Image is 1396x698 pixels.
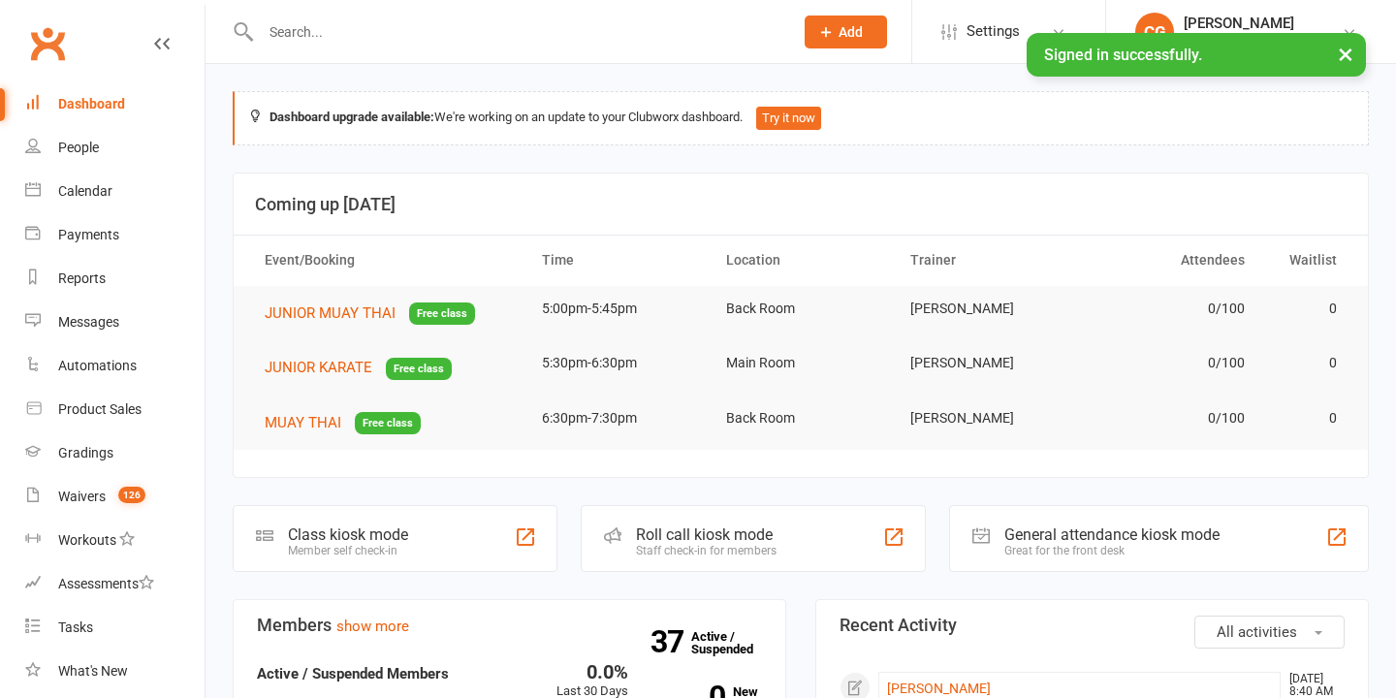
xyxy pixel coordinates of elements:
[23,19,72,68] a: Clubworx
[1262,396,1354,441] td: 0
[255,195,1347,214] h3: Coming up [DATE]
[25,475,205,519] a: Waivers 126
[265,301,475,326] button: JUNIOR MUAY THAIFree class
[58,401,142,417] div: Product Sales
[25,388,205,431] a: Product Sales
[1077,236,1261,285] th: Attendees
[1004,544,1220,557] div: Great for the front desk
[691,616,777,670] a: 37Active / Suspended
[1044,46,1202,64] span: Signed in successfully.
[25,562,205,606] a: Assessments
[839,24,863,40] span: Add
[58,183,112,199] div: Calendar
[409,302,475,325] span: Free class
[255,18,779,46] input: Search...
[265,304,396,322] span: JUNIOR MUAY THAI
[58,140,99,155] div: People
[524,286,709,332] td: 5:00pm-5:45pm
[25,606,205,650] a: Tasks
[58,314,119,330] div: Messages
[650,627,691,656] strong: 37
[265,414,341,431] span: MUAY THAI
[805,16,887,48] button: Add
[1077,286,1261,332] td: 0/100
[265,359,372,376] span: JUNIOR KARATE
[355,412,421,434] span: Free class
[840,616,1345,635] h3: Recent Activity
[893,286,1077,332] td: [PERSON_NAME]
[636,544,777,557] div: Staff check-in for members
[25,301,205,344] a: Messages
[257,616,762,635] h3: Members
[58,270,106,286] div: Reports
[386,358,452,380] span: Free class
[756,107,821,130] button: Try it now
[288,544,408,557] div: Member self check-in
[25,170,205,213] a: Calendar
[1184,32,1294,49] div: Boars Martial Arts
[58,532,116,548] div: Workouts
[288,525,408,544] div: Class kiosk mode
[58,358,137,373] div: Automations
[58,619,93,635] div: Tasks
[58,489,106,504] div: Waivers
[524,340,709,386] td: 5:30pm-6:30pm
[25,213,205,257] a: Payments
[58,576,154,591] div: Assessments
[636,525,777,544] div: Roll call kiosk mode
[967,10,1020,53] span: Settings
[233,91,1369,145] div: We're working on an update to your Clubworx dashboard.
[1217,623,1297,641] span: All activities
[25,650,205,693] a: What's New
[247,236,524,285] th: Event/Booking
[893,340,1077,386] td: [PERSON_NAME]
[25,431,205,475] a: Gradings
[1077,340,1261,386] td: 0/100
[893,236,1077,285] th: Trainer
[1004,525,1220,544] div: General attendance kiosk mode
[1328,33,1363,75] button: ×
[25,519,205,562] a: Workouts
[58,663,128,679] div: What's New
[265,411,421,435] button: MUAY THAIFree class
[25,257,205,301] a: Reports
[336,618,409,635] a: show more
[58,445,113,460] div: Gradings
[270,110,434,124] strong: Dashboard upgrade available:
[257,665,449,682] strong: Active / Suspended Members
[709,340,893,386] td: Main Room
[265,356,452,380] button: JUNIOR KARATEFree class
[58,227,119,242] div: Payments
[1194,616,1345,649] button: All activities
[1262,286,1354,332] td: 0
[1077,396,1261,441] td: 0/100
[1262,340,1354,386] td: 0
[709,286,893,332] td: Back Room
[58,96,125,111] div: Dashboard
[524,396,709,441] td: 6:30pm-7:30pm
[893,396,1077,441] td: [PERSON_NAME]
[1262,236,1354,285] th: Waitlist
[556,662,628,682] div: 0.0%
[709,396,893,441] td: Back Room
[1184,15,1294,32] div: [PERSON_NAME]
[118,487,145,503] span: 126
[25,82,205,126] a: Dashboard
[524,236,709,285] th: Time
[25,344,205,388] a: Automations
[1135,13,1174,51] div: CG
[25,126,205,170] a: People
[709,236,893,285] th: Location
[887,681,991,696] a: [PERSON_NAME]
[1280,673,1344,698] time: [DATE] 8:40 AM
